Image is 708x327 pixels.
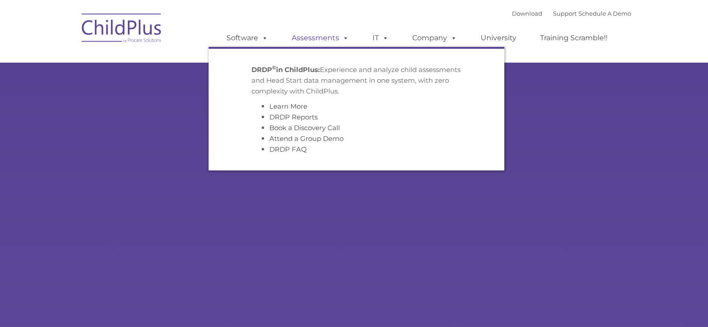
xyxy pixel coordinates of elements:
img: ChildPlus by Procare Solutions [77,7,167,52]
a: Learn More [269,102,307,110]
font: | [512,10,631,17]
p: Experience and analyze child assessments and Head Start data management in one system, with zero ... [251,64,461,97]
a: Schedule A Demo [578,10,631,17]
a: Company [403,29,466,47]
a: Attend a Group Demo [269,134,344,143]
a: Training Scramble!! [531,29,616,47]
sup: © [272,64,276,71]
a: Support [553,10,577,17]
a: Download [512,10,542,17]
a: Book a Discovery Call [269,123,340,132]
strong: DRDP in ChildPlus: [251,65,320,74]
a: Software [218,29,277,47]
a: Assessments [283,29,358,47]
a: IT [364,29,398,47]
a: DRDP FAQ [269,145,307,153]
a: University [472,29,525,47]
a: DRDP Reports [269,113,318,121]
